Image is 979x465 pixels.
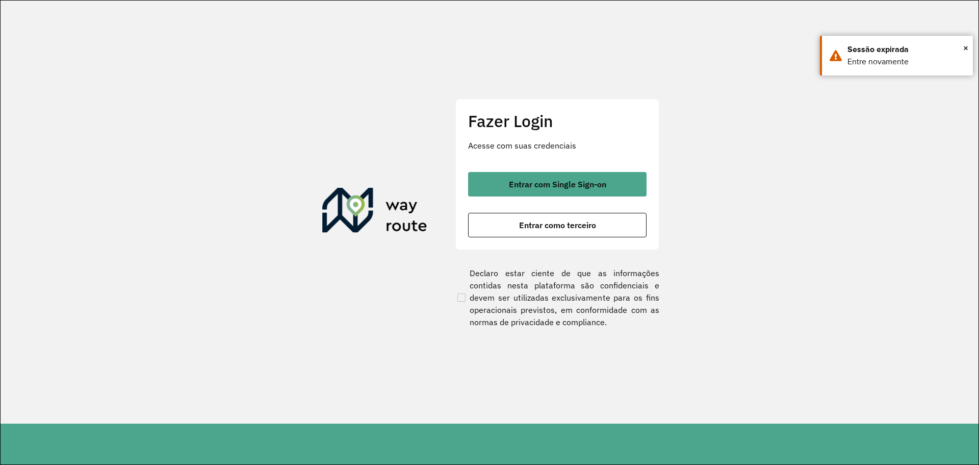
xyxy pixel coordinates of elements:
div: Entre novamente [847,56,965,68]
img: Roteirizador AmbevTech [322,188,427,237]
label: Declaro estar ciente de que as informações contidas nesta plataforma são confidenciais e devem se... [455,267,659,328]
button: button [468,172,647,197]
button: button [468,213,647,237]
span: × [963,40,968,56]
p: Acesse com suas credenciais [468,139,647,152]
span: Entrar com Single Sign-on [509,180,606,188]
span: Entrar como terceiro [519,221,596,229]
h2: Fazer Login [468,111,647,131]
div: Sessão expirada [847,43,965,56]
button: Close [963,40,968,56]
